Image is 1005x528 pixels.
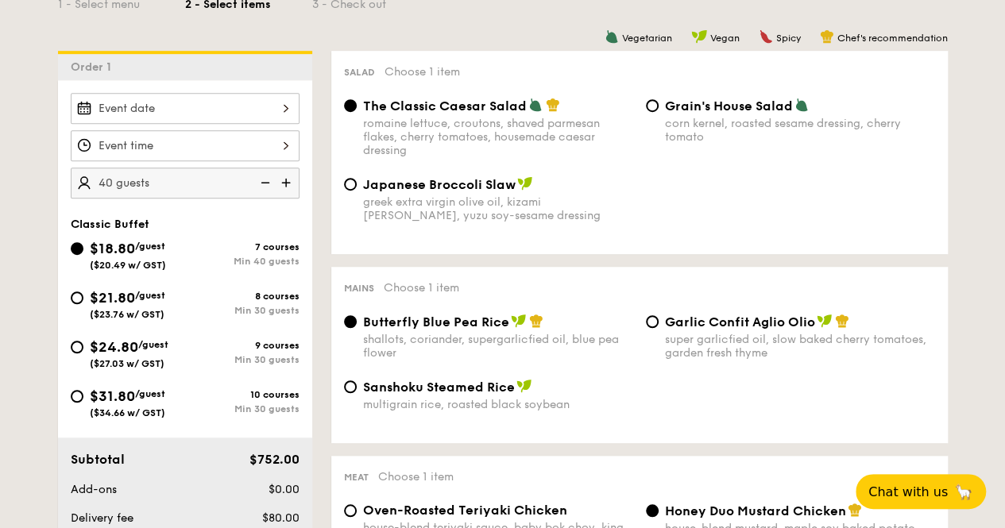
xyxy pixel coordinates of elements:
[817,314,833,328] img: icon-vegan.f8ff3823.svg
[185,340,300,351] div: 9 courses
[516,379,532,393] img: icon-vegan.f8ff3823.svg
[363,195,633,222] div: greek extra virgin olive oil, kizami [PERSON_NAME], yuzu soy-sesame dressing
[344,380,357,393] input: Sanshoku Steamed Ricemultigrain rice, roasted black soybean
[820,29,834,44] img: icon-chef-hat.a58ddaea.svg
[646,315,659,328] input: Garlic Confit Aglio Oliosuper garlicfied oil, slow baked cherry tomatoes, garden fresh thyme
[665,333,935,360] div: super garlicfied oil, slow baked cherry tomatoes, garden fresh thyme
[90,309,164,320] span: ($23.76 w/ GST)
[835,314,849,328] img: icon-chef-hat.a58ddaea.svg
[135,290,165,301] span: /guest
[363,117,633,157] div: romaine lettuce, croutons, shaved parmesan flakes, cherry tomatoes, housemade caesar dressing
[363,98,527,114] span: The Classic Caesar Salad
[135,388,165,399] span: /guest
[363,398,633,411] div: multigrain rice, roasted black soybean
[517,176,533,191] img: icon-vegan.f8ff3823.svg
[185,291,300,302] div: 8 courses
[249,452,299,467] span: $752.00
[71,291,83,304] input: $21.80/guest($23.76 w/ GST)8 coursesMin 30 guests
[759,29,773,44] img: icon-spicy.37a8142b.svg
[528,98,543,112] img: icon-vegetarian.fe4039eb.svg
[546,98,560,112] img: icon-chef-hat.a58ddaea.svg
[646,99,659,112] input: Grain's House Saladcorn kernel, roasted sesame dressing, cherry tomato
[71,390,83,403] input: $31.80/guest($34.66 w/ GST)10 coursesMin 30 guests
[848,503,862,517] img: icon-chef-hat.a58ddaea.svg
[363,333,633,360] div: shallots, coriander, supergarlicfied oil, blue pea flower
[837,33,948,44] span: Chef's recommendation
[665,117,935,144] div: corn kernel, roasted sesame dressing, cherry tomato
[605,29,619,44] img: icon-vegetarian.fe4039eb.svg
[710,33,740,44] span: Vegan
[252,168,276,198] img: icon-reduce.1d2dbef1.svg
[665,314,815,330] span: Garlic Confit Aglio Olio
[185,305,300,316] div: Min 30 guests
[511,314,527,328] img: icon-vegan.f8ff3823.svg
[665,98,793,114] span: Grain's House Salad
[691,29,707,44] img: icon-vegan.f8ff3823.svg
[135,241,165,252] span: /guest
[185,354,300,365] div: Min 30 guests
[138,339,168,350] span: /guest
[71,452,125,467] span: Subtotal
[71,483,117,496] span: Add-ons
[71,511,133,525] span: Delivery fee
[646,504,659,517] input: Honey Duo Mustard Chickenhouse-blend mustard, maple soy baked potato, parsley
[665,503,846,518] span: Honey Duo Mustard Chicken
[344,504,357,517] input: Oven-Roasted Teriyaki Chickenhouse-blend teriyaki sauce, baby bok choy, king oyster and shiitake ...
[344,99,357,112] input: The Classic Caesar Saladromaine lettuce, croutons, shaved parmesan flakes, cherry tomatoes, house...
[90,289,135,306] span: $21.80
[954,483,973,501] span: 🦙
[529,314,543,328] img: icon-chef-hat.a58ddaea.svg
[90,260,166,271] span: ($20.49 w/ GST)
[90,407,165,418] span: ($34.66 w/ GST)
[344,315,357,328] input: Butterfly Blue Pea Riceshallots, coriander, supergarlicfied oil, blue pea flower
[90,338,138,356] span: $24.80
[268,483,299,496] span: $0.00
[71,341,83,353] input: $24.80/guest($27.03 w/ GST)9 coursesMin 30 guests
[90,358,164,369] span: ($27.03 w/ GST)
[185,256,300,267] div: Min 40 guests
[344,178,357,191] input: Japanese Broccoli Slawgreek extra virgin olive oil, kizami [PERSON_NAME], yuzu soy-sesame dressing
[776,33,801,44] span: Spicy
[344,67,375,78] span: Salad
[344,472,369,483] span: Meat
[71,93,300,124] input: Event date
[90,387,135,405] span: $31.80
[185,241,300,252] div: 7 courses
[90,240,135,257] span: $18.80
[378,470,454,484] span: Choose 1 item
[71,60,118,74] span: Order 1
[363,380,515,395] span: Sanshoku Steamed Rice
[71,242,83,255] input: $18.80/guest($20.49 w/ GST)7 coursesMin 40 guests
[384,281,459,295] span: Choose 1 item
[185,389,300,400] div: 10 courses
[71,168,300,198] input: Number of guests
[185,403,300,414] div: Min 30 guests
[622,33,672,44] span: Vegetarian
[276,168,300,198] img: icon-add.58712e84.svg
[261,511,299,525] span: $80.00
[363,177,516,192] span: Japanese Broccoli Slaw
[363,314,509,330] span: Butterfly Blue Pea Rice
[71,218,149,231] span: Classic Buffet
[794,98,809,112] img: icon-vegetarian.fe4039eb.svg
[868,484,948,499] span: Chat with us
[363,503,567,518] span: Oven-Roasted Teriyaki Chicken
[71,130,300,161] input: Event time
[856,474,986,509] button: Chat with us🦙
[385,65,460,79] span: Choose 1 item
[344,283,374,294] span: Mains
